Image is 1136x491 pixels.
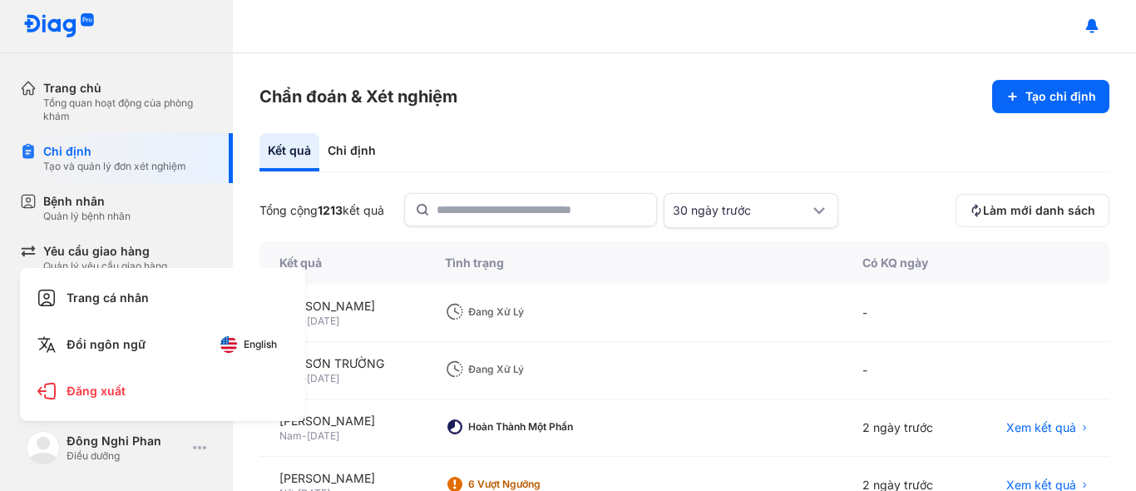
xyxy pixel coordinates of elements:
[956,194,1109,227] button: Làm mới danh sách
[43,260,167,273] div: Quản lý yêu cầu giao hàng
[259,202,384,219] div: Tổng cộng kết quả
[220,336,237,353] img: English
[319,133,384,171] div: Chỉ định
[43,210,131,223] div: Quản lý bệnh nhân
[27,431,60,464] img: logo
[307,372,339,384] span: [DATE]
[468,420,601,434] div: Hoàn thành một phần
[842,399,969,457] div: 2 ngày trước
[425,241,842,285] div: Tình trạng
[468,478,601,491] div: 6 Vượt ngưỡng
[67,449,186,463] div: Điều dưỡng
[279,429,302,442] span: Nam
[30,371,295,411] div: Đăng xuất
[318,203,343,217] span: 1213
[983,202,1095,219] span: Làm mới danh sách
[30,325,295,365] div: Đổi ngôn ngữ
[992,80,1109,113] button: Tạo chỉ định
[1006,419,1076,436] span: Xem kết quả
[209,331,289,358] button: English
[43,80,213,97] div: Trang chủ
[259,241,425,285] div: Kết quả
[279,413,405,429] div: [PERSON_NAME]
[307,315,339,327] span: [DATE]
[43,193,131,210] div: Bệnh nhân
[67,433,186,449] div: Đông Nghi Phan
[43,97,213,123] div: Tổng quan hoạt động của phòng khám
[468,305,601,319] div: Đang xử lý
[43,143,186,160] div: Chỉ định
[468,363,601,376] div: Đang xử lý
[43,243,167,260] div: Yêu cầu giao hàng
[244,339,277,350] span: English
[842,241,969,285] div: Có KQ ngày
[842,285,969,342] div: -
[842,342,969,399] div: -
[43,160,186,173] div: Tạo và quản lý đơn xét nghiệm
[673,202,809,219] div: 30 ngày trước
[279,470,405,487] div: [PERSON_NAME]
[302,429,307,442] span: -
[30,278,295,318] div: Trang cá nhân
[259,85,457,108] h3: Chẩn đoán & Xét nghiệm
[23,13,95,39] img: logo
[259,133,319,171] div: Kết quả
[279,298,405,315] div: [PERSON_NAME]
[279,355,405,372] div: MAI SƠN TRƯỜNG
[307,429,339,442] span: [DATE]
